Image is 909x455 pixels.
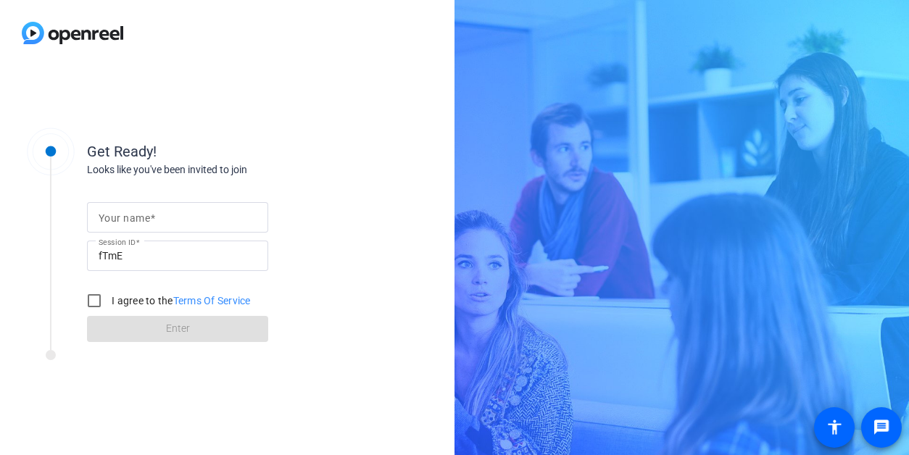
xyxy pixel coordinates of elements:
[99,212,150,224] mat-label: Your name
[99,238,136,246] mat-label: Session ID
[173,295,251,306] a: Terms Of Service
[826,419,843,436] mat-icon: accessibility
[87,141,377,162] div: Get Ready!
[109,293,251,308] label: I agree to the
[873,419,890,436] mat-icon: message
[87,162,377,178] div: Looks like you've been invited to join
